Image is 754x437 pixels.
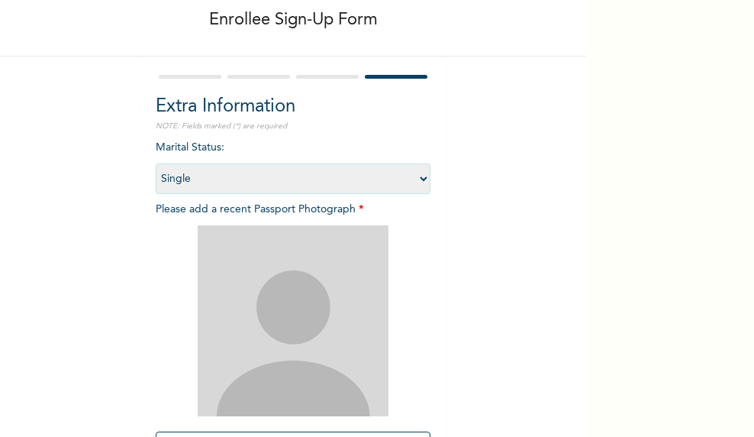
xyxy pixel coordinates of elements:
[156,142,430,184] span: Marital Status :
[209,8,378,33] p: Enrollee Sign-Up Form
[156,121,430,132] p: NOTE: Fields marked (*) are required
[198,225,388,416] img: Crop
[156,93,430,121] h2: Extra Information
